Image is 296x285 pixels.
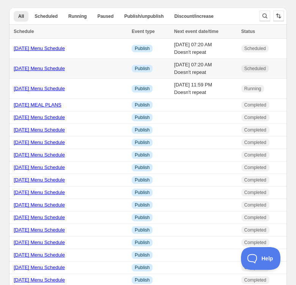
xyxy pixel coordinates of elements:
span: Publish [135,66,150,72]
span: Publish/unpublish [124,13,164,19]
a: [DATE] Menu Schedule [14,66,65,71]
span: Completed [244,227,266,233]
a: [DATE] Menu Schedule [14,139,65,145]
span: Publish [135,139,150,146]
button: Sort the results [273,11,284,21]
a: [DATE] Menu Schedule [14,277,65,283]
span: Publish [135,202,150,208]
button: Search and filter results [260,11,270,21]
td: [DATE] 07:20 AM Doesn't repeat [172,59,239,79]
a: [DATE] Menu Schedule [14,240,65,245]
span: Publish [135,152,150,158]
span: Completed [244,277,266,283]
span: Discount/increase [174,13,213,19]
iframe: Toggle Customer Support [241,247,281,270]
td: [DATE] 07:20 AM Doesn't repeat [172,39,239,59]
span: Publish [135,189,150,196]
span: Publish [135,240,150,246]
a: [DATE] Menu Schedule [14,265,65,270]
span: Running [68,13,87,19]
a: [DATE] Menu Schedule [14,86,65,91]
span: Completed [244,177,266,183]
a: [DATE] Menu Schedule [14,189,65,195]
span: Publish [135,277,150,283]
span: Publish [135,114,150,121]
span: Publish [135,227,150,233]
span: Publish [135,164,150,171]
a: [DATE] Menu Schedule [14,127,65,133]
span: Scheduled [35,13,58,19]
span: Scheduled [244,66,266,72]
span: Next event date/time [174,29,219,34]
a: [DATE] Menu Schedule [14,152,65,158]
a: [DATE] Menu Schedule [14,114,65,120]
span: Publish [135,102,150,108]
a: [DATE] Menu Schedule [14,227,65,233]
span: Running [244,86,261,92]
span: Publish [135,86,150,92]
span: Paused [98,13,114,19]
a: [DATE] Menu Schedule [14,215,65,220]
span: Completed [244,164,266,171]
a: [DATE] Menu Schedule [14,45,65,51]
span: Completed [244,114,266,121]
span: Schedule [14,29,34,34]
span: Publish [135,252,150,258]
span: Completed [244,102,266,108]
span: Completed [244,139,266,146]
span: Status [241,29,255,34]
span: Event type [132,29,155,34]
span: All [18,13,24,19]
td: [DATE] 11:59 PM Doesn't repeat [172,79,239,99]
a: [DATE] Menu Schedule [14,202,65,208]
a: [DATE] Menu Schedule [14,252,65,258]
a: [DATE] Menu Schedule [14,164,65,170]
span: Publish [135,215,150,221]
a: [DATE] Menu Schedule [14,177,65,183]
span: Completed [244,152,266,158]
span: Completed [244,127,266,133]
span: Completed [244,189,266,196]
span: Scheduled [244,45,266,52]
span: Publish [135,127,150,133]
a: [DATE] MEAL PLANS [14,102,61,108]
span: Publish [135,177,150,183]
span: Completed [244,240,266,246]
span: Publish [135,265,150,271]
span: Publish [135,45,150,52]
span: Completed [244,215,266,221]
span: Completed [244,202,266,208]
